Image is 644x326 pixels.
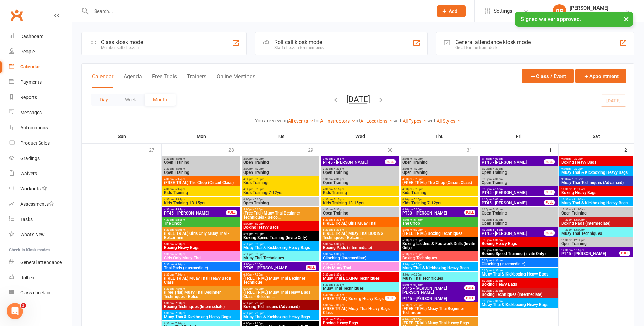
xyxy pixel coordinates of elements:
[174,208,185,211] span: - 5:15pm
[20,49,35,54] div: People
[9,136,72,151] a: Product Sales
[20,232,45,237] div: What's New
[20,95,37,100] div: Reports
[243,201,318,205] span: Open Training
[323,256,398,260] span: Clinching (Intermediate)
[492,178,503,181] span: - 4:30pm
[412,188,423,191] span: - 5:15pm
[243,246,318,250] span: Muay Thai & Kickboxing Heavy Bags
[402,157,477,160] span: 3:30pm
[9,166,72,181] a: Waivers
[402,160,477,164] span: Open Training
[481,231,544,236] span: PT45 - [PERSON_NAME]
[402,191,477,195] span: Kids Training
[174,178,185,181] span: - 5:15pm
[243,232,318,236] span: 5:30pm
[164,263,239,266] span: 5:30pm
[116,94,145,106] button: Week
[20,34,44,39] div: Dashboard
[253,198,264,201] span: - 5:30pm
[124,73,142,88] button: Agenda
[553,4,566,18] div: GR
[323,191,398,195] span: Kids Training
[561,208,632,211] span: 10:30am
[243,263,306,266] span: 5:30pm
[164,218,239,221] span: 4:30pm
[561,249,620,252] span: 12:30pm
[9,75,72,90] a: Payments
[481,178,556,181] span: 3:30pm
[20,110,42,115] div: Messages
[9,59,72,75] a: Calendar
[561,211,632,215] span: Open Training
[455,39,531,45] div: General attendance kiosk mode
[572,188,585,191] span: - 11:30am
[20,217,33,222] div: Tasks
[164,170,239,175] span: Open Training
[402,256,477,260] span: Boxing Techniques
[481,170,556,175] span: Open Training
[333,167,344,170] span: - 4:30pm
[467,144,479,155] div: 31
[492,249,503,252] span: - 6:30pm
[619,251,630,256] div: FULL
[20,79,42,85] div: Payments
[333,243,344,246] span: - 6:30pm
[333,218,344,221] span: - 6:30pm
[274,39,324,45] div: Roll call kiosk mode
[243,225,318,229] span: Boxing Heavy Bags
[437,118,461,124] a: All Styles
[164,181,239,185] span: (FREE TRIAL) The Chop (Circuit Class)
[164,221,239,225] span: The Chop
[174,243,185,246] span: - 6:30pm
[20,275,36,280] div: Roll call
[243,253,318,256] span: 5:30pm
[20,125,48,130] div: Automations
[323,221,398,225] span: (FREE TRIAL) Girls Muay Thai
[253,253,264,256] span: - 6:30pm
[253,222,264,225] span: - 6:30pm
[333,188,344,191] span: - 5:15pm
[437,5,466,17] button: Add
[145,94,176,106] button: Month
[571,157,583,160] span: - 10:30am
[572,228,585,231] span: - 12:30pm
[164,188,239,191] span: 4:30pm
[323,157,385,160] span: 3:00pm
[492,269,503,272] span: - 6:30pm
[164,191,239,195] span: Kids Training
[402,208,465,211] span: 4:30pm
[20,201,54,207] div: Assessments
[323,218,398,221] span: 5:30pm
[492,239,503,242] span: - 6:30pm
[492,198,503,201] span: - 5:00pm
[243,256,318,260] span: Muay Thai Techniques
[323,228,398,231] span: 5:30pm
[320,129,400,143] th: Wed
[89,6,428,16] input: Search...
[412,157,423,160] span: - 4:30pm
[7,303,23,319] iframe: Intercom live chat
[561,221,632,225] span: Boxing Pads (Intermediate)
[402,188,477,191] span: 4:30pm
[570,5,608,11] div: [PERSON_NAME]
[522,69,574,83] button: Class / Event
[9,120,72,136] a: Automations
[481,242,556,246] span: Boxing Heavy Bags
[320,118,356,124] a: All Instructors
[402,263,477,266] span: 5:30pm
[255,118,288,123] strong: You are viewing
[21,303,26,308] span: 3
[243,181,318,185] span: Kids Training
[164,273,239,276] span: 6:30pm
[253,188,264,191] span: - 5:15pm
[515,12,633,27] div: Signed waiver approved.
[481,201,544,205] span: PT45 - [PERSON_NAME]
[243,167,318,170] span: 3:30pm
[217,73,255,88] button: Online Meetings
[481,157,544,160] span: 3:15pm
[494,3,512,19] span: Settings
[243,211,318,219] span: (Free Trial) Muay Thai Beginner Techniques - Belco...
[9,197,72,212] a: Assessments
[164,167,239,170] span: 3:30pm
